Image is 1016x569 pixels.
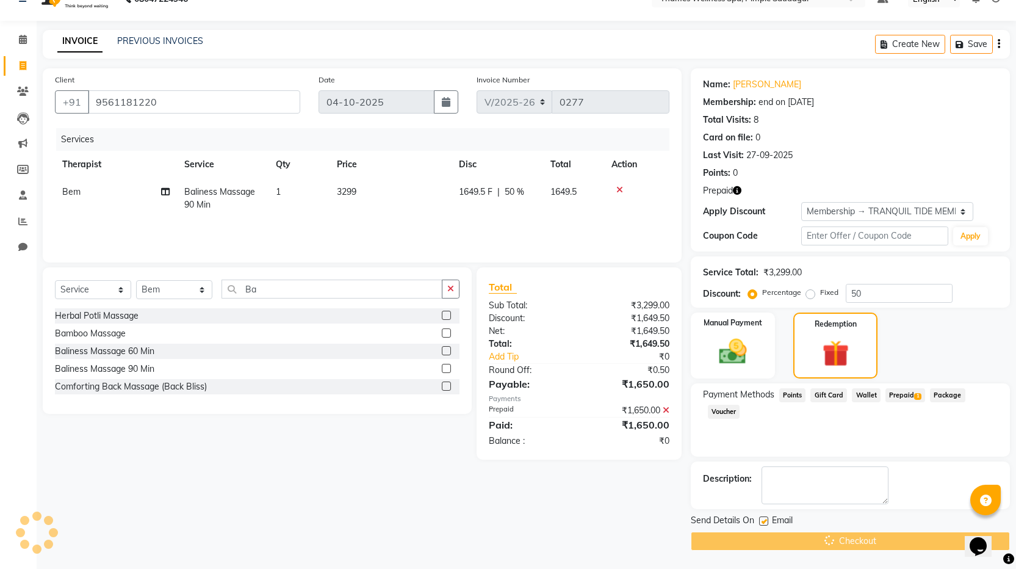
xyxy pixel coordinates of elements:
[930,388,965,402] span: Package
[480,325,579,338] div: Net:
[815,319,857,330] label: Redemption
[268,151,330,178] th: Qty
[579,364,679,377] div: ₹0.50
[55,363,154,375] div: Baliness Massage 90 Min
[820,287,838,298] label: Fixed
[497,186,500,198] span: |
[57,31,103,53] a: INVOICE
[596,350,679,363] div: ₹0
[579,312,679,325] div: ₹1,649.50
[480,364,579,377] div: Round Off:
[733,167,738,179] div: 0
[480,299,579,312] div: Sub Total:
[953,227,988,245] button: Apply
[965,520,1004,557] iframe: chat widget
[55,345,154,358] div: Baliness Massage 60 Min
[276,186,281,197] span: 1
[801,227,949,245] input: Enter Offer / Coupon Code
[489,394,669,404] div: Payments
[763,266,802,279] div: ₹3,299.00
[779,388,806,402] span: Points
[914,393,921,400] span: 1
[703,167,730,179] div: Points:
[480,435,579,448] div: Balance :
[579,435,679,448] div: ₹0
[56,128,679,151] div: Services
[579,418,679,432] div: ₹1,650.00
[55,74,74,85] label: Client
[754,114,758,126] div: 8
[579,325,679,338] div: ₹1,649.50
[452,151,543,178] th: Disc
[703,149,744,162] div: Last Visit:
[579,299,679,312] div: ₹3,299.00
[489,281,517,294] span: Total
[703,78,730,91] div: Name:
[579,338,679,350] div: ₹1,649.50
[579,404,679,417] div: ₹1,650.00
[762,287,801,298] label: Percentage
[691,514,754,529] span: Send Details On
[704,317,762,328] label: Manual Payment
[480,404,579,417] div: Prepaid
[755,131,760,144] div: 0
[55,380,207,393] div: Comforting Back Massage (Back Bliss)
[222,280,442,299] input: Search or Scan
[758,96,814,109] div: end on [DATE]
[703,184,733,197] span: Prepaid
[480,338,579,350] div: Total:
[885,388,925,402] span: Prepaid
[337,186,356,197] span: 3299
[55,90,89,114] button: +91
[703,205,801,218] div: Apply Discount
[703,114,751,126] div: Total Visits:
[703,288,741,300] div: Discount:
[708,405,740,419] span: Voucher
[459,186,492,198] span: 1649.5 F
[814,337,857,370] img: _gift.svg
[875,35,945,54] button: Create New
[703,473,752,485] div: Description:
[703,230,801,242] div: Coupon Code
[480,418,579,432] div: Paid:
[579,377,679,391] div: ₹1,650.00
[62,186,81,197] span: Bem
[703,131,753,144] div: Card on file:
[710,336,755,368] img: _cash.svg
[543,151,604,178] th: Total
[604,151,669,178] th: Action
[852,388,881,402] span: Wallet
[55,151,177,178] th: Therapist
[177,151,268,178] th: Service
[480,312,579,325] div: Discount:
[772,514,793,529] span: Email
[55,327,126,340] div: Bamboo Massage
[184,186,255,210] span: Baliness Massage 90 Min
[330,151,452,178] th: Price
[810,388,847,402] span: Gift Card
[480,350,596,363] a: Add Tip
[950,35,993,54] button: Save
[703,266,758,279] div: Service Total:
[505,186,524,198] span: 50 %
[55,310,139,322] div: Herbal Potli Massage
[480,377,579,391] div: Payable:
[733,78,801,91] a: [PERSON_NAME]
[117,35,203,46] a: PREVIOUS INVOICES
[746,149,793,162] div: 27-09-2025
[703,388,774,401] span: Payment Methods
[88,90,300,114] input: Search by Name/Mobile/Email/Code
[319,74,335,85] label: Date
[703,96,756,109] div: Membership:
[550,186,577,197] span: 1649.5
[477,74,530,85] label: Invoice Number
